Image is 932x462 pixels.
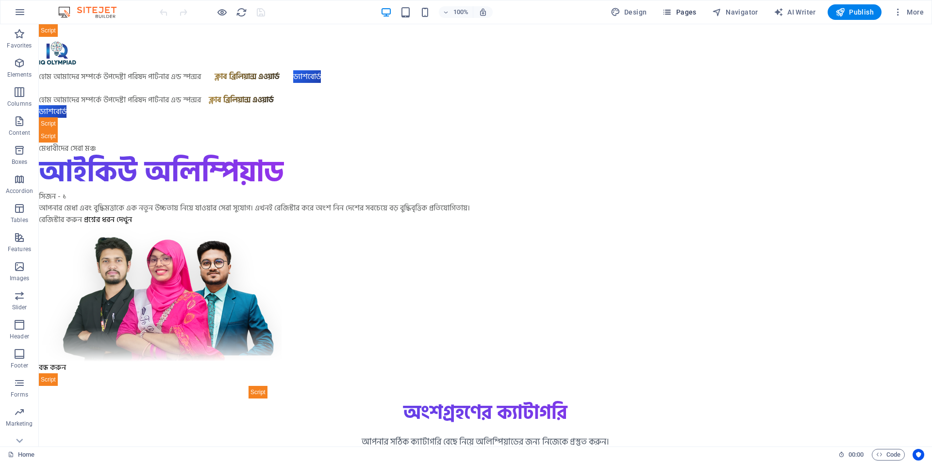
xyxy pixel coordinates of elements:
h6: 100% [453,6,469,18]
button: reload [235,6,247,18]
p: Columns [7,100,32,108]
button: 100% [439,6,473,18]
img: Editor Logo [56,6,129,18]
span: Code [876,449,900,461]
p: Favorites [7,42,32,49]
button: More [889,4,928,20]
p: Slider [12,303,27,311]
p: Marketing [6,420,33,428]
button: Usercentrics [913,449,924,461]
p: Boxes [12,158,28,166]
span: More [893,7,924,17]
i: Reload page [236,7,247,18]
p: Forms [11,391,28,398]
p: Content [9,129,30,137]
button: Pages [658,4,700,20]
p: Footer [11,362,28,369]
button: AI Writer [770,4,820,20]
button: Navigator [708,4,762,20]
button: Design [607,4,651,20]
span: AI Writer [774,7,816,17]
span: : [855,451,857,458]
a: Click to cancel selection. Double-click to open Pages [8,449,34,461]
span: Navigator [712,7,758,17]
button: Code [872,449,905,461]
p: Tables [11,216,28,224]
button: Publish [828,4,882,20]
h6: Session time [838,449,864,461]
span: Pages [662,7,696,17]
p: Features [8,245,31,253]
p: Header [10,333,29,340]
p: Images [10,274,30,282]
p: Accordion [6,187,33,195]
span: Publish [835,7,874,17]
span: 00 00 [849,449,864,461]
i: On resize automatically adjust zoom level to fit chosen device. [479,8,487,16]
button: Click here to leave preview mode and continue editing [216,6,228,18]
p: Elements [7,71,32,79]
span: Design [611,7,647,17]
